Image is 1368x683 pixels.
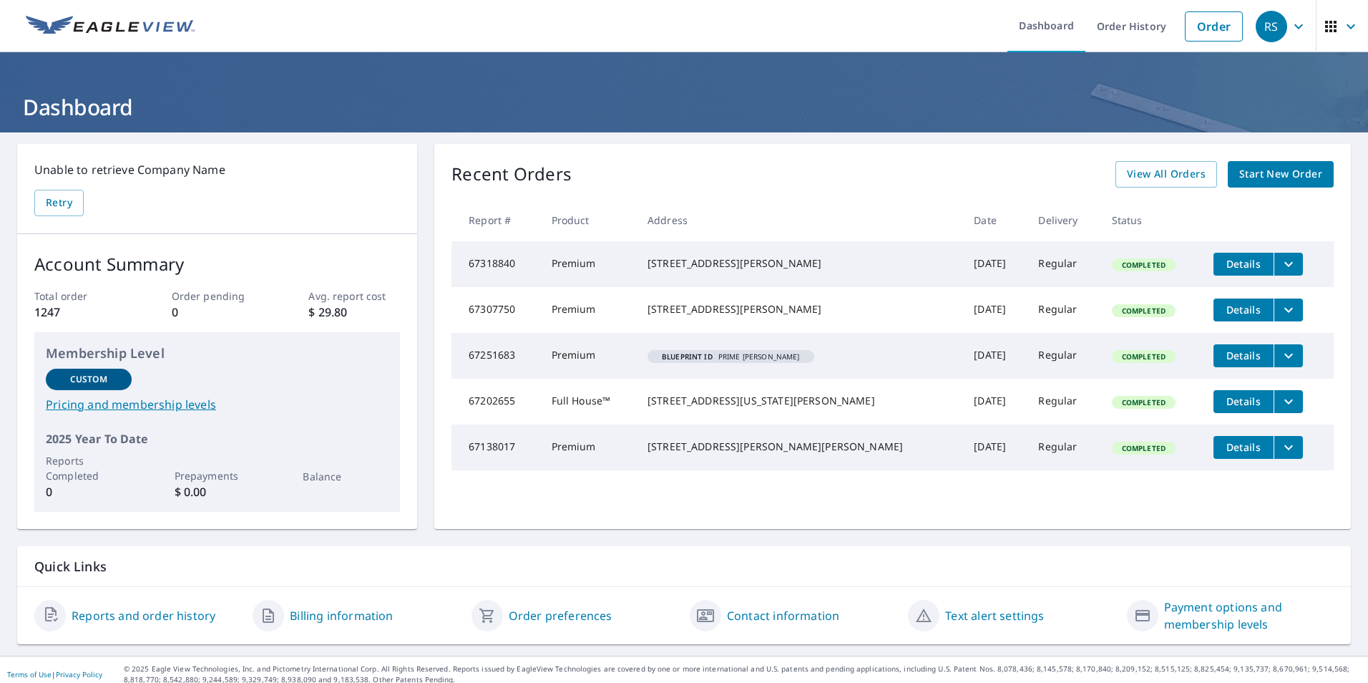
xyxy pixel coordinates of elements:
td: 67307750 [451,287,539,333]
span: Details [1222,440,1265,454]
p: Account Summary [34,251,400,277]
td: [DATE] [962,379,1027,425]
p: Reports Completed [46,453,132,483]
div: RS [1256,11,1287,42]
p: $ 0.00 [175,483,260,500]
em: Blueprint ID [662,353,713,360]
span: PRIME [PERSON_NAME] [653,353,808,360]
button: filesDropdownBtn-67307750 [1274,299,1303,321]
span: Completed [1113,260,1174,270]
a: Start New Order [1228,161,1334,188]
p: Unable to retrieve Company Name [34,161,400,178]
span: View All Orders [1127,165,1206,183]
p: Membership Level [46,344,389,363]
button: detailsBtn-67307750 [1213,299,1274,321]
th: Delivery [1027,199,1100,241]
a: Terms of Use [7,669,52,679]
th: Date [962,199,1027,241]
th: Product [540,199,636,241]
p: Recent Orders [451,161,572,188]
span: Details [1222,349,1265,362]
button: detailsBtn-67251683 [1213,344,1274,367]
button: Retry [34,190,84,216]
td: 67138017 [451,425,539,470]
a: Text alert settings [945,607,1044,624]
span: Details [1222,257,1265,271]
td: [DATE] [962,241,1027,287]
p: Total order [34,289,126,304]
button: filesDropdownBtn-67138017 [1274,436,1303,459]
th: Report # [451,199,539,241]
span: Details [1222,303,1265,316]
button: filesDropdownBtn-67202655 [1274,390,1303,413]
button: detailsBtn-67138017 [1213,436,1274,459]
td: Premium [540,287,636,333]
a: Payment options and membership levels [1164,599,1334,633]
td: Regular [1027,241,1100,287]
button: detailsBtn-67202655 [1213,390,1274,413]
div: [STREET_ADDRESS][US_STATE][PERSON_NAME] [648,394,951,408]
p: Quick Links [34,558,1334,576]
td: Regular [1027,287,1100,333]
p: Avg. report cost [308,289,400,304]
button: filesDropdownBtn-67318840 [1274,253,1303,276]
td: Premium [540,425,636,470]
span: Completed [1113,443,1174,453]
h1: Dashboard [17,92,1351,122]
span: Retry [46,194,72,212]
div: [STREET_ADDRESS][PERSON_NAME] [648,256,951,271]
td: Regular [1027,379,1100,425]
th: Address [636,199,962,241]
button: detailsBtn-67318840 [1213,253,1274,276]
div: [STREET_ADDRESS][PERSON_NAME][PERSON_NAME] [648,440,951,454]
td: Premium [540,333,636,379]
p: 0 [172,304,263,321]
td: Regular [1027,333,1100,379]
a: Billing information [290,607,393,624]
td: Full House™ [540,379,636,425]
button: filesDropdownBtn-67251683 [1274,344,1303,367]
td: [DATE] [962,287,1027,333]
td: [DATE] [962,333,1027,379]
p: $ 29.80 [308,304,400,321]
p: Balance [303,469,389,484]
p: 1247 [34,304,126,321]
a: Contact information [727,607,839,624]
span: Start New Order [1239,165,1322,183]
p: Order pending [172,289,263,304]
p: 2025 Year To Date [46,430,389,447]
p: | [7,670,102,679]
div: [STREET_ADDRESS][PERSON_NAME] [648,302,951,316]
td: 67251683 [451,333,539,379]
th: Status [1100,199,1202,241]
a: Pricing and membership levels [46,396,389,413]
span: Completed [1113,397,1174,407]
td: Premium [540,241,636,287]
a: View All Orders [1115,161,1217,188]
span: Completed [1113,352,1174,362]
a: Privacy Policy [56,669,102,679]
span: Details [1222,394,1265,408]
span: Completed [1113,306,1174,316]
td: Regular [1027,425,1100,470]
img: EV Logo [26,16,195,37]
td: [DATE] [962,425,1027,470]
p: Prepayments [175,468,260,483]
td: 67202655 [451,379,539,425]
a: Order preferences [509,607,612,624]
p: Custom [70,373,107,386]
a: Order [1185,11,1243,42]
p: 0 [46,483,132,500]
td: 67318840 [451,241,539,287]
a: Reports and order history [72,607,215,624]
